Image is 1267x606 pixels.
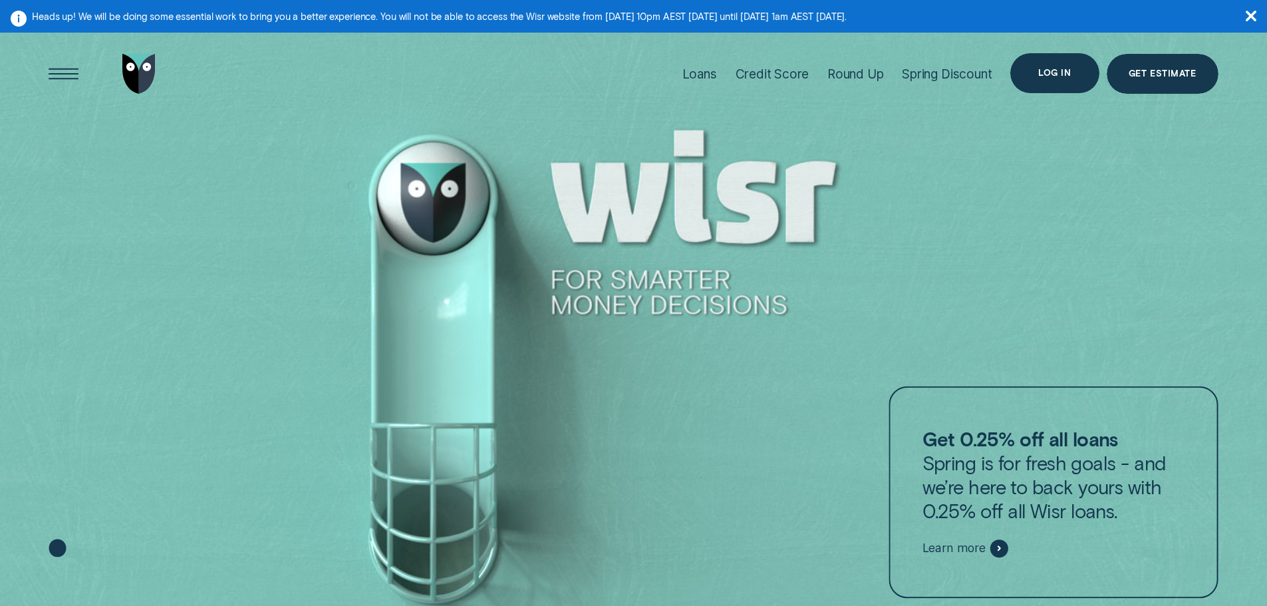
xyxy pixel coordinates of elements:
div: Credit Score [736,67,809,82]
div: Spring Discount [902,67,992,82]
div: Log in [1038,69,1071,77]
div: Loans [682,67,717,82]
img: Wisr [122,54,156,94]
div: Round Up [827,67,884,82]
span: Learn more [922,541,986,555]
a: Go to home page [119,29,159,118]
a: Spring Discount [902,29,992,118]
strong: Get 0.25% off all loans [922,427,1118,450]
button: Open Menu [44,54,84,94]
a: Get Estimate [1107,54,1218,94]
p: Spring is for fresh goals - and we’re here to back yours with 0.25% off all Wisr loans. [922,427,1185,524]
a: Loans [682,29,717,118]
button: Log in [1010,53,1099,93]
a: Round Up [827,29,884,118]
a: Credit Score [736,29,809,118]
a: Get 0.25% off all loansSpring is for fresh goals - and we’re here to back yours with 0.25% off al... [889,386,1219,597]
